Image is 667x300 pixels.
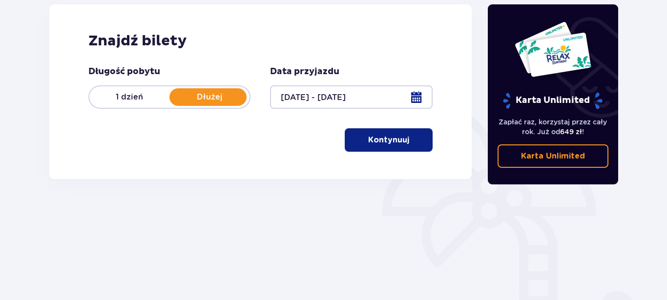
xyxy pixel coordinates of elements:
a: Karta Unlimited [498,144,609,168]
p: Data przyjazdu [270,66,339,78]
p: 1 dzień [89,92,169,102]
p: Karta Unlimited [521,151,585,161]
span: 649 zł [560,128,582,136]
p: Dłużej [169,92,250,102]
img: Dwie karty całoroczne do Suntago z napisem 'UNLIMITED RELAX', na białym tle z tropikalnymi liśćmi... [514,21,592,78]
p: Długość pobytu [88,66,160,78]
p: Kontynuuj [368,135,409,145]
p: Zapłać raz, korzystaj przez cały rok. Już od ! [498,117,609,137]
p: Karta Unlimited [502,92,604,109]
h2: Znajdź bilety [88,32,433,50]
button: Kontynuuj [345,128,433,152]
